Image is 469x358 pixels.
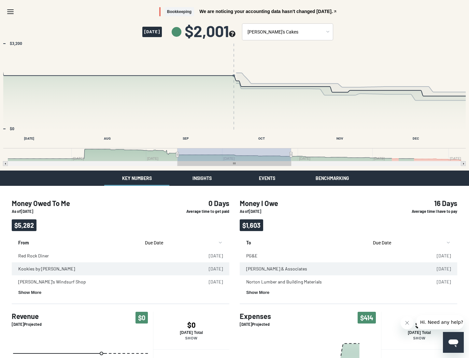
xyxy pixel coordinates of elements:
button: $0[DATE] TotalShow [153,312,229,349]
span: $0 [135,312,148,324]
p: [DATE] Projected [240,322,271,327]
p: From [18,236,136,246]
text: $3,200 [10,41,22,46]
button: see more about your cashflow projection [229,31,235,38]
h4: $0 [381,321,457,329]
p: Average time I have to pay [386,209,457,214]
td: [PERSON_NAME]'s Windsurf Shop [12,275,193,288]
button: Show More [18,290,41,295]
td: [PERSON_NAME] & Associates [240,262,421,275]
p: Show [381,336,457,340]
h4: 16 Days [386,199,457,207]
td: PG&E [240,249,421,262]
span: [DATE] [142,27,162,37]
text: DEC [413,137,419,140]
p: As of [DATE] [240,209,376,214]
p: [DATE] Total [381,330,457,335]
td: [DATE] [421,275,457,288]
text: [DATE] [24,137,34,140]
td: [DATE] [193,275,229,288]
text: OCT [258,137,265,140]
text: $0 [10,127,14,131]
p: [DATE] Projected [12,322,42,327]
button: sort by [370,236,451,249]
button: Events [234,171,300,186]
button: Key Numbers [104,171,169,186]
text: SEP [183,137,189,140]
p: Show [153,336,229,340]
g: Past/Projected Data, series 1 of 3 with 30 data points. [12,352,149,355]
button: $0[DATE] TotalShow [381,312,457,349]
button: Benchmarking [300,171,365,186]
td: Red Rock Diner [12,249,193,262]
h4: Money Owed To Me [12,199,148,207]
iframe: Close message [401,316,414,329]
h4: 0 Days [158,199,229,207]
svg: Menu [7,8,14,16]
td: [DATE] [421,249,457,262]
text: NOV [336,137,343,140]
span: $5,282 [12,219,36,231]
h4: $0 [153,321,229,329]
td: [DATE] [193,262,229,275]
p: Average time to get paid [158,209,229,214]
iframe: Button to launch messaging window [443,332,464,353]
iframe: Message from company [416,315,464,329]
button: BookkeepingWe are noticing your accounting data hasn't changed [DATE]. [159,7,337,17]
p: As of [DATE] [12,209,148,214]
p: To [246,236,364,246]
button: sort by [142,236,223,249]
g: Past/Projected Data, series 1 of 4 with 185 data points. Y axis, values. X axis, Time. [3,75,464,97]
button: Show More [246,290,269,295]
text: AUG [104,137,111,140]
button: Insights [169,171,234,186]
td: [DATE] [193,249,229,262]
td: [DATE] [421,262,457,275]
h4: Money I Owe [240,199,376,207]
path: Saturday, Sep 20, 2025, 0. Past/Projected Data. [100,352,103,355]
span: $2,001 [185,23,235,39]
td: Kookies by [PERSON_NAME] [12,262,193,275]
td: Norton Lumber and Building Materials [240,275,421,288]
span: $1,603 [240,219,263,231]
p: [DATE] Total [153,330,229,335]
span: Bookkeeping [164,7,194,17]
h4: Expenses [240,312,271,320]
span: $414 [358,312,376,324]
span: We are noticing your accounting data hasn't changed [DATE]. [199,9,333,14]
h4: Revenue [12,312,42,320]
